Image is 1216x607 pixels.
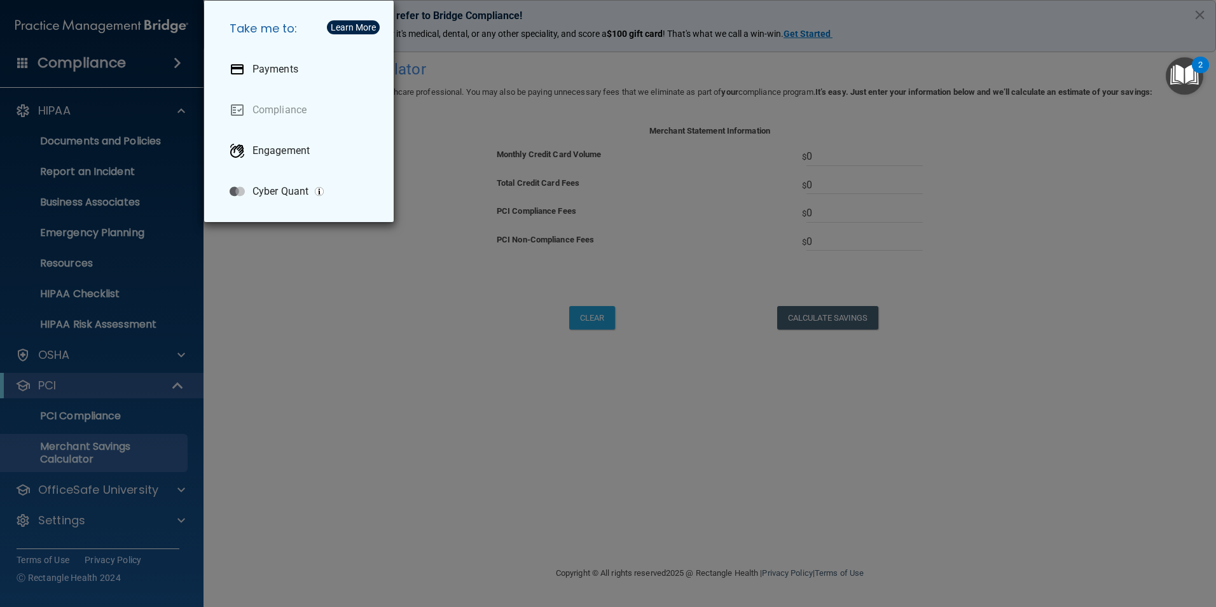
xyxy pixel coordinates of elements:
h5: Take me to: [219,11,383,46]
button: Learn More [327,20,380,34]
div: Learn More [331,23,376,32]
div: 2 [1198,65,1203,81]
a: Compliance [219,92,383,128]
p: Engagement [252,144,310,157]
p: Cyber Quant [252,185,308,198]
a: Payments [219,52,383,87]
p: Payments [252,63,298,76]
a: Engagement [219,133,383,169]
a: Cyber Quant [219,174,383,209]
button: Open Resource Center, 2 new notifications [1166,57,1203,95]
